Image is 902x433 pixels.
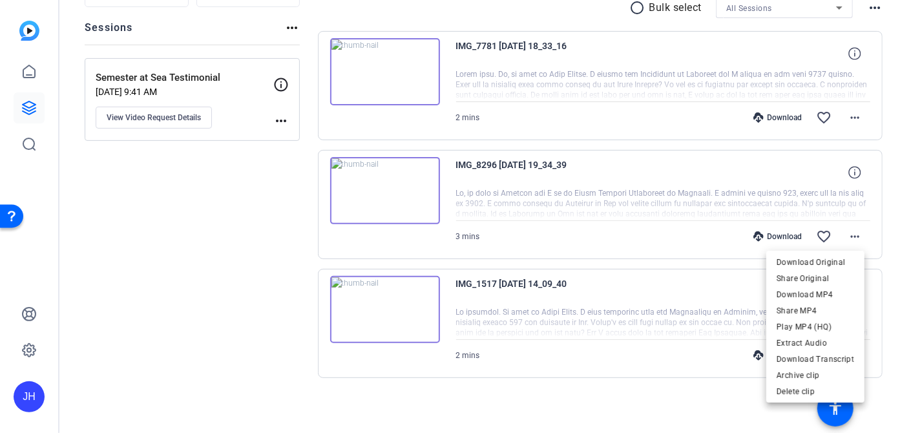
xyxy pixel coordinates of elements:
[777,319,854,334] span: Play MP4 (HQ)
[777,367,854,383] span: Archive clip
[777,335,854,350] span: Extract Audio
[777,286,854,302] span: Download MP4
[777,383,854,399] span: Delete clip
[777,270,854,286] span: Share Original
[777,302,854,318] span: Share MP4
[777,254,854,269] span: Download Original
[777,351,854,366] span: Download Transcript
